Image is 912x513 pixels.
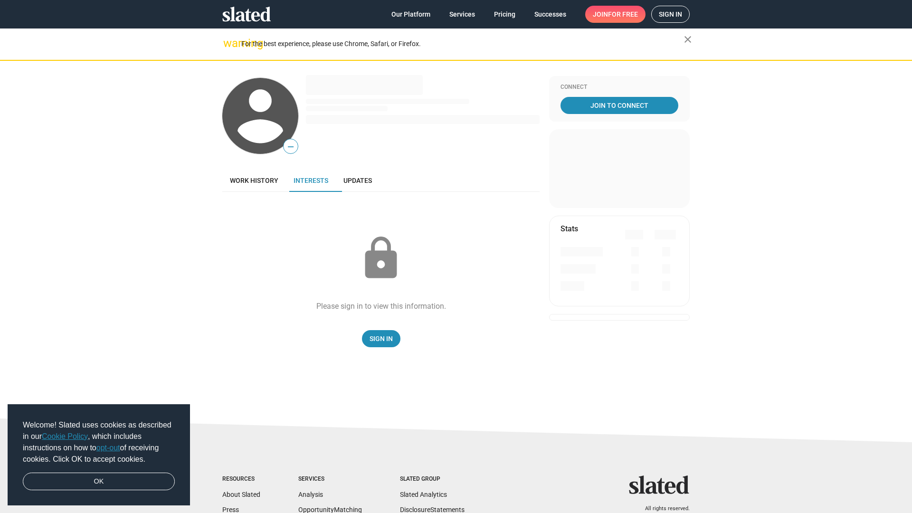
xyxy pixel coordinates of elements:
a: Sign in [651,6,690,23]
span: Successes [534,6,566,23]
a: opt-out [96,444,120,452]
a: Cookie Policy [42,432,88,440]
span: Join [593,6,638,23]
span: Services [449,6,475,23]
span: Interests [294,177,328,184]
div: cookieconsent [8,404,190,506]
span: Our Platform [391,6,430,23]
a: About Slated [222,491,260,498]
a: Updates [336,169,380,192]
span: for free [608,6,638,23]
mat-icon: close [682,34,693,45]
span: — [284,141,298,153]
span: Join To Connect [562,97,676,114]
a: Pricing [486,6,523,23]
a: Slated Analytics [400,491,447,498]
a: Joinfor free [585,6,646,23]
a: Services [442,6,483,23]
span: Welcome! Slated uses cookies as described in our , which includes instructions on how to of recei... [23,419,175,465]
div: For the best experience, please use Chrome, Safari, or Firefox. [241,38,684,50]
a: Join To Connect [560,97,678,114]
span: Work history [230,177,278,184]
mat-icon: warning [223,38,235,49]
a: Interests [286,169,336,192]
a: Our Platform [384,6,438,23]
mat-card-title: Stats [560,224,578,234]
div: Resources [222,475,260,483]
a: Successes [527,6,574,23]
span: Sign In [370,330,393,347]
a: Analysis [298,491,323,498]
a: Sign In [362,330,400,347]
span: Updates [343,177,372,184]
mat-icon: lock [357,235,405,282]
div: Please sign in to view this information. [316,301,446,311]
a: dismiss cookie message [23,473,175,491]
div: Slated Group [400,475,465,483]
div: Connect [560,84,678,91]
div: Services [298,475,362,483]
span: Sign in [659,6,682,22]
a: Work history [222,169,286,192]
span: Pricing [494,6,515,23]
